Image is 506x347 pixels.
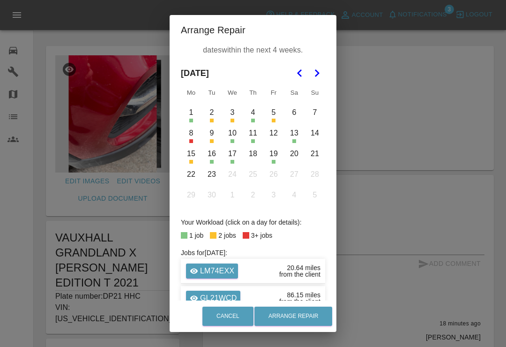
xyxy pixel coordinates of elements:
button: Cancel [202,307,253,326]
h2: Arrange Repair [170,15,336,45]
div: 2 jobs [218,230,236,241]
button: Saturday, October 4th, 2025 [284,185,304,205]
button: Friday, October 3rd, 2025 [264,185,283,205]
h6: Jobs for [DATE] : [181,248,325,258]
button: Friday, September 12th, 2025 [264,123,283,143]
button: Friday, September 5th, 2025 [264,103,283,122]
button: Saturday, September 6th, 2025 [284,103,304,122]
button: Monday, September 8th, 2025 [181,123,201,143]
button: Tuesday, September 30th, 2025 [202,185,222,205]
button: Thursday, September 18th, 2025 [243,144,263,164]
button: Monday, September 22nd, 2025 [181,165,201,184]
th: Tuesday [201,83,222,102]
button: Thursday, October 2nd, 2025 [243,185,263,205]
span: [DATE] [181,63,209,83]
button: Saturday, September 27th, 2025 [284,165,304,184]
button: Tuesday, September 16th, 2025 [202,144,222,164]
button: Tuesday, September 2nd, 2025 [202,103,222,122]
button: Thursday, September 4th, 2025 [243,103,263,122]
th: Saturday [284,83,305,102]
button: Wednesday, September 10th, 2025 [223,123,242,143]
button: Friday, September 19th, 2025 [264,144,283,164]
button: Arrange Repair [254,307,332,326]
button: Wednesday, October 1st, 2025 [223,185,242,205]
button: Sunday, October 5th, 2025 [305,185,325,205]
button: Go to the Previous Month [291,65,308,82]
button: Saturday, September 13th, 2025 [284,123,304,143]
button: Wednesday, September 3rd, 2025 [223,103,242,122]
th: Friday [263,83,284,102]
button: Monday, September 15th, 2025 [181,144,201,164]
div: from the client [279,271,320,278]
p: GL21WCD [200,293,237,304]
button: Wednesday, September 17th, 2025 [223,144,242,164]
button: Go to the Next Month [308,65,325,82]
p: LM74EXX [200,265,234,277]
th: Thursday [243,83,263,102]
th: Sunday [305,83,325,102]
button: Thursday, September 11th, 2025 [243,123,263,143]
button: Sunday, September 14th, 2025 [305,123,325,143]
button: Tuesday, September 9th, 2025 [202,123,222,143]
a: LM74EXX [186,264,238,279]
div: 3+ jobs [251,230,273,241]
button: Tuesday, September 23rd, 2025 [202,165,222,184]
div: 1 job [189,230,203,241]
button: Sunday, September 7th, 2025 [305,103,325,122]
th: Monday [181,83,201,102]
div: 86.15 miles [287,292,320,298]
button: Sunday, September 21st, 2025 [305,144,325,164]
button: Monday, September 29th, 2025 [181,185,201,205]
button: Saturday, September 20th, 2025 [284,144,304,164]
button: Sunday, September 28th, 2025 [305,165,325,184]
table: September 2025 [181,83,325,205]
button: Wednesday, September 24th, 2025 [223,165,242,184]
div: from the client [279,298,320,305]
div: 20.64 miles [287,264,320,271]
button: Friday, September 26th, 2025 [264,165,283,184]
button: Thursday, September 25th, 2025 [243,165,263,184]
a: GL21WCD [186,291,240,306]
th: Wednesday [222,83,243,102]
div: Your Workload (click on a day for details): [181,217,325,228]
button: Monday, September 1st, 2025 [181,103,201,122]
